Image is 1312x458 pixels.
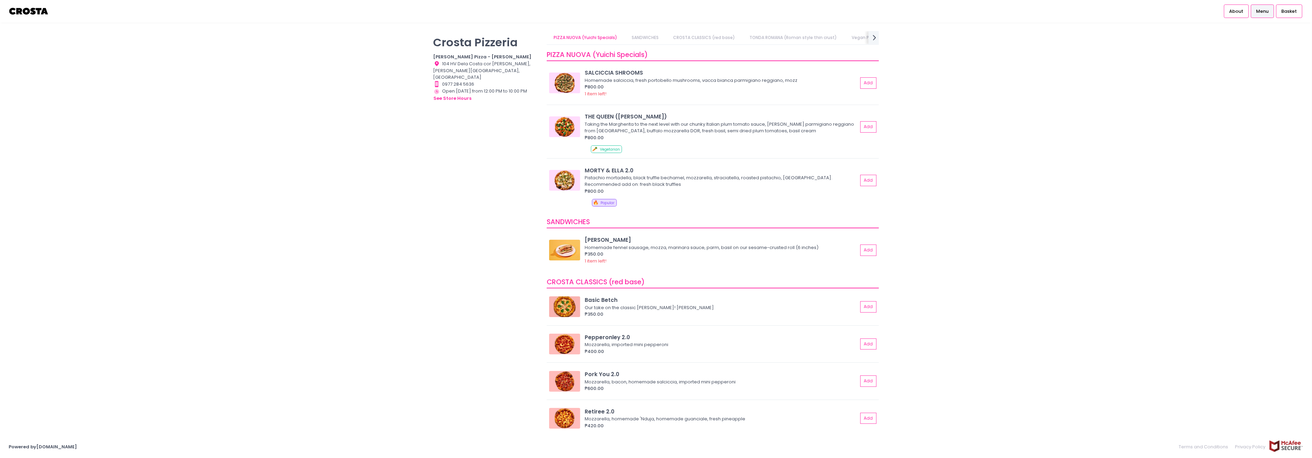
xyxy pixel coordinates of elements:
div: Our take on the classic [PERSON_NAME]! [PERSON_NAME] [585,304,856,311]
span: 1 item left! [585,90,606,97]
div: [PERSON_NAME] [585,236,858,244]
div: Homemade fennel sausage, mozza, marinara sauce, parm, basil on our sesame-crusted roll (6 inches) [585,244,856,251]
div: ₱350.00 [585,251,858,258]
a: About [1224,4,1249,18]
div: Pistachio mortadella, black truffle bechamel, mozzarella, straciatella, roasted pistachio, [GEOGR... [585,174,856,188]
div: Basic Betch [585,296,858,304]
img: Pepperonley 2.0 [549,334,580,354]
a: Vegan Pizza [845,31,884,44]
b: [PERSON_NAME] Pizza - [PERSON_NAME] [433,54,532,60]
span: PIZZA NUOVA (Yuichi Specials) [547,50,648,59]
a: Terms and Conditions [1179,440,1232,454]
a: CROSTA CLASSICS (red base) [667,31,742,44]
button: see store hours [433,95,472,102]
a: Menu [1251,4,1274,18]
span: CROSTA CLASSICS (red base) [547,277,645,287]
span: Popular [601,200,615,206]
div: THE QUEEN ([PERSON_NAME]) [585,113,858,121]
a: Privacy Policy [1232,440,1269,454]
div: ₱800.00 [585,134,858,141]
img: SALCICCIA SHROOMS [549,73,580,93]
button: Add [860,121,877,133]
span: Basket [1281,8,1297,15]
div: 104 HV Dela Costa cor [PERSON_NAME], [PERSON_NAME][GEOGRAPHIC_DATA], [GEOGRAPHIC_DATA] [433,60,538,81]
a: PIZZA NUOVA (Yuichi Specials) [547,31,624,44]
div: ₱800.00 [585,188,858,195]
button: Add [860,413,877,424]
img: THE QUEEN (Margherita) [549,116,580,137]
div: Homemade salciccia, fresh portobello mushrooms, vacca bianca parmigiano reggiano, mozz [585,77,856,84]
img: Retiree 2.0 [549,408,580,429]
span: Vegetarian [600,147,620,152]
div: Taking the Margherita to the next level with our chunky Italian plum tomato sauce, [PERSON_NAME] ... [585,121,856,134]
span: About [1229,8,1243,15]
img: logo [9,5,49,17]
div: Pork You 2.0 [585,370,858,378]
img: MORTY & ELLA 2.0 [549,170,580,191]
button: Add [860,245,877,256]
img: Basic Betch [549,296,580,317]
a: Powered by[DOMAIN_NAME] [9,443,77,450]
span: Menu [1256,8,1268,15]
div: ₱400.00 [585,348,858,355]
div: Retiree 2.0 [585,408,858,416]
div: ₱800.00 [585,84,858,90]
span: SANDWICHES [547,217,590,227]
img: HOAGIE ROLL [549,240,580,260]
div: Mozzarella, bacon, homemade salciccia, imported mini pepperoni [585,379,856,385]
button: Add [860,338,877,350]
div: SALCICCIA SHROOMS [585,69,858,77]
a: SANDWICHES [625,31,665,44]
span: 🥕 [592,146,598,152]
div: Pepperonley 2.0 [585,333,858,341]
a: TONDA ROMANA (Roman style thin crust) [743,31,844,44]
button: Add [860,175,877,186]
button: Add [860,375,877,387]
span: 🔥 [593,199,598,206]
div: ₱420.00 [585,422,858,429]
div: Mozzarella, homemade 'Nduja, homemade guanciale, fresh pineapple [585,416,856,422]
div: Open [DATE] from 12:00 PM to 10:00 PM [433,88,538,102]
div: Mozzarella, imported mini pepperoni [585,341,856,348]
img: mcafee-secure [1269,440,1303,452]
div: MORTY & ELLA 2.0 [585,166,858,174]
span: 1 item left! [585,258,606,264]
p: Crosta Pizzeria [433,36,538,49]
div: ₱600.00 [585,385,858,392]
div: 0977 284 5636 [433,81,538,88]
button: Add [860,301,877,313]
button: Add [860,77,877,89]
div: ₱350.00 [585,311,858,318]
img: Pork You 2.0 [549,371,580,392]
